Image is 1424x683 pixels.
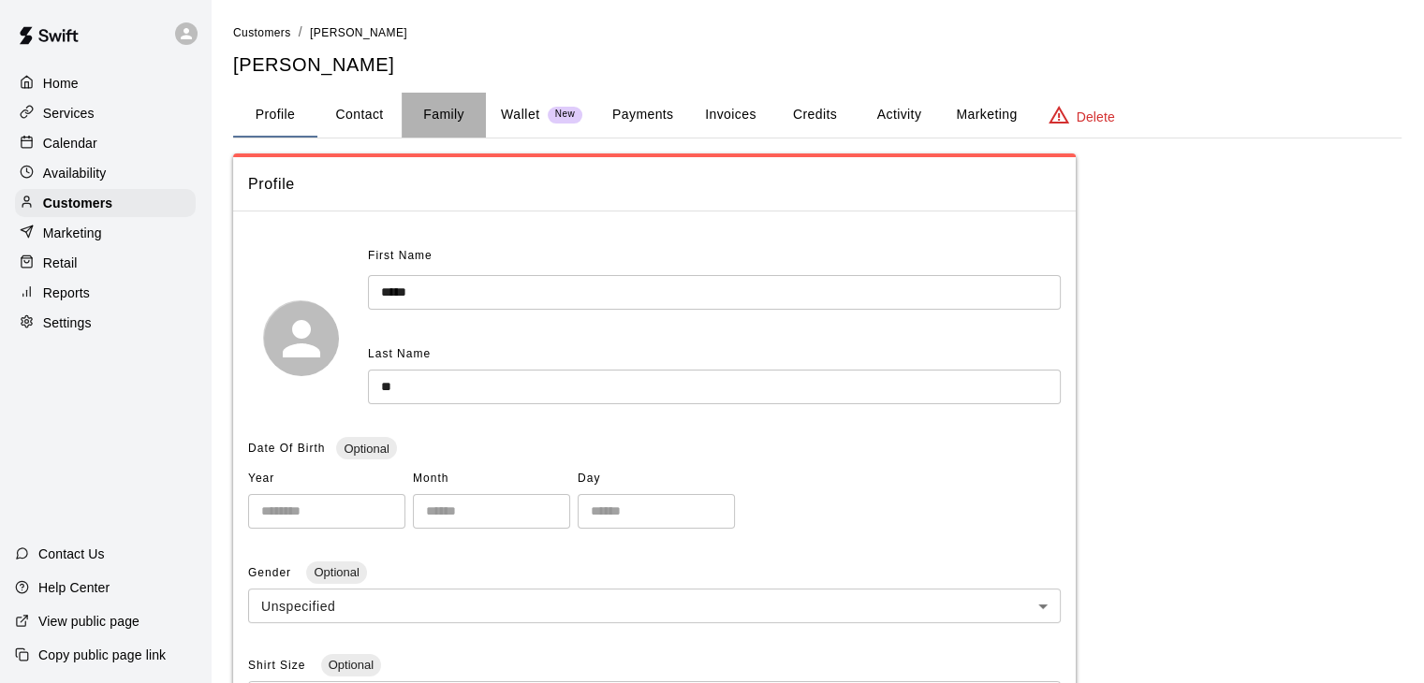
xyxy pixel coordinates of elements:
[248,442,325,455] span: Date Of Birth
[38,646,166,664] p: Copy public page link
[43,194,112,212] p: Customers
[321,658,381,672] span: Optional
[248,566,295,579] span: Gender
[306,565,366,579] span: Optional
[15,99,196,127] a: Services
[43,283,90,302] p: Reports
[299,22,302,42] li: /
[43,313,92,332] p: Settings
[15,279,196,307] a: Reports
[15,129,196,157] a: Calendar
[43,224,102,242] p: Marketing
[248,464,405,494] span: Year
[233,26,291,39] span: Customers
[941,93,1032,138] button: Marketing
[857,93,941,138] button: Activity
[368,241,433,271] span: First Name
[43,164,107,182] p: Availability
[248,589,1061,623] div: Unspecified
[233,24,291,39] a: Customers
[233,52,1402,78] h5: [PERSON_NAME]
[233,22,1402,43] nav: breadcrumb
[310,26,407,39] span: [PERSON_NAME]
[233,93,317,138] button: Profile
[38,545,105,563] p: Contact Us
[317,93,402,138] button: Contact
[248,172,1061,196] span: Profile
[15,159,196,187] a: Availability
[578,464,735,494] span: Day
[38,612,139,631] p: View public page
[15,189,196,217] a: Customers
[38,578,110,597] p: Help Center
[368,347,431,360] span: Last Name
[43,104,95,123] p: Services
[336,442,396,456] span: Optional
[248,659,310,672] span: Shirt Size
[15,219,196,247] a: Marketing
[15,249,196,277] a: Retail
[688,93,772,138] button: Invoices
[413,464,570,494] span: Month
[597,93,688,138] button: Payments
[501,105,540,124] p: Wallet
[43,74,79,93] p: Home
[15,309,196,337] a: Settings
[548,109,582,121] span: New
[43,134,97,153] p: Calendar
[772,93,857,138] button: Credits
[402,93,486,138] button: Family
[15,69,196,97] a: Home
[43,254,78,272] p: Retail
[233,93,1402,138] div: basic tabs example
[1077,108,1115,126] p: Delete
